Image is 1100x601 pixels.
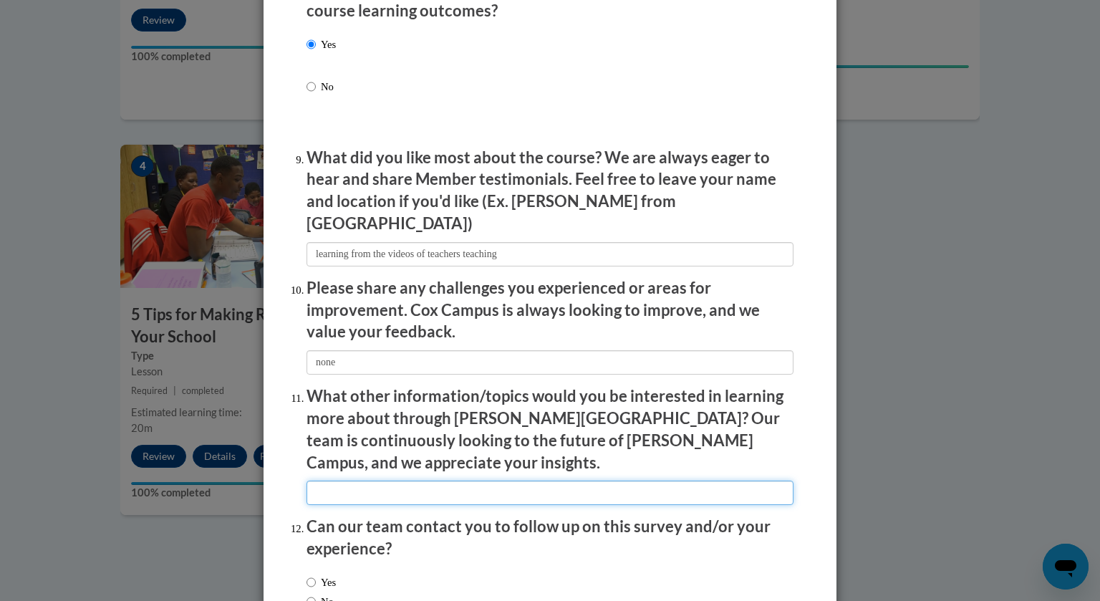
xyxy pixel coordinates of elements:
[307,37,316,52] input: Yes
[307,516,793,560] p: Can our team contact you to follow up on this survey and/or your experience?
[307,385,793,473] p: What other information/topics would you be interested in learning more about through [PERSON_NAME...
[307,574,336,590] label: Yes
[307,574,316,590] input: Yes
[321,79,336,95] p: No
[307,147,793,235] p: What did you like most about the course? We are always eager to hear and share Member testimonial...
[321,37,336,52] p: Yes
[307,277,793,343] p: Please share any challenges you experienced or areas for improvement. Cox Campus is always lookin...
[307,79,316,95] input: No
